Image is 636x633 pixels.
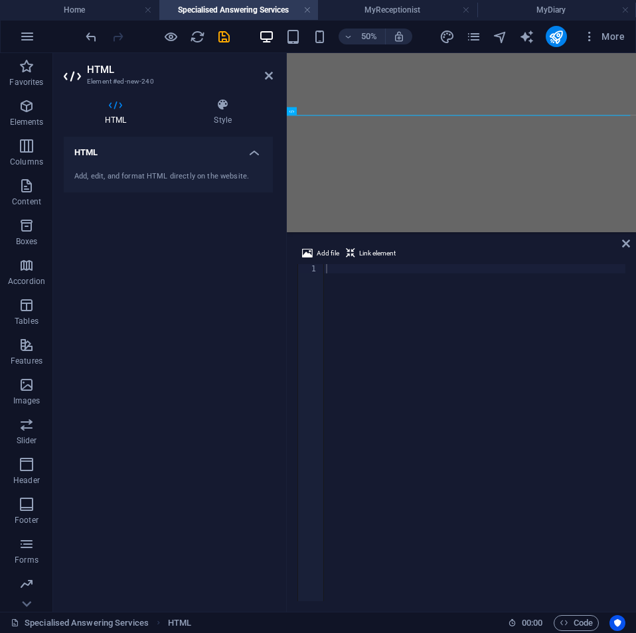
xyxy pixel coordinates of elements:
p: Forms [15,555,39,565]
div: 1 [298,264,325,273]
button: navigator [493,29,509,44]
button: Click here to leave preview mode and continue editing [163,29,179,44]
nav: breadcrumb [168,615,191,631]
button: undo [83,29,99,44]
h4: HTML [64,137,273,161]
h4: Style [173,98,273,126]
div: Add, edit, and format HTML directly on the website. [74,171,262,182]
p: Content [12,196,41,207]
i: Design (Ctrl+Alt+Y) [439,29,455,44]
p: Features [11,356,42,366]
i: Pages (Ctrl+Alt+S) [466,29,481,44]
h2: HTML [87,64,273,76]
button: Add file [300,246,341,261]
span: More [583,30,625,43]
h4: HTML [64,98,173,126]
h6: 50% [358,29,380,44]
h3: Element #ed-new-240 [87,76,246,88]
span: Link element [359,246,396,261]
span: Add file [317,246,339,261]
p: Slider [17,435,37,446]
i: Publish [548,29,564,44]
button: 50% [339,29,386,44]
p: Columns [10,157,43,167]
button: Link element [344,246,398,261]
i: Navigator [493,29,508,44]
p: Elements [10,117,44,127]
button: text_generator [519,29,535,44]
p: Boxes [16,236,38,247]
i: Reload page [190,29,205,44]
p: Tables [15,316,39,326]
button: Usercentrics [609,615,625,631]
span: 00 00 [522,615,542,631]
h4: Specialised Answering Services [159,3,319,17]
button: Code [554,615,599,631]
p: Marketing [8,595,44,605]
button: More [578,26,630,47]
button: design [439,29,455,44]
button: save [216,29,232,44]
p: Accordion [8,276,45,287]
h6: Session time [508,615,543,631]
a: Click to cancel selection. Double-click to open Pages [11,615,149,631]
p: Images [13,395,40,406]
button: publish [546,26,567,47]
i: AI Writer [519,29,534,44]
span: : [531,618,533,628]
p: Header [13,475,40,486]
span: Code [560,615,593,631]
button: reload [189,29,205,44]
p: Favorites [9,77,43,88]
i: Undo: Delete elements (Ctrl+Z) [84,29,99,44]
button: pages [466,29,482,44]
i: Save (Ctrl+S) [216,29,232,44]
h4: MyReceptionist [318,3,477,17]
p: Footer [15,515,39,526]
span: Click to select. Double-click to edit [168,615,191,631]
